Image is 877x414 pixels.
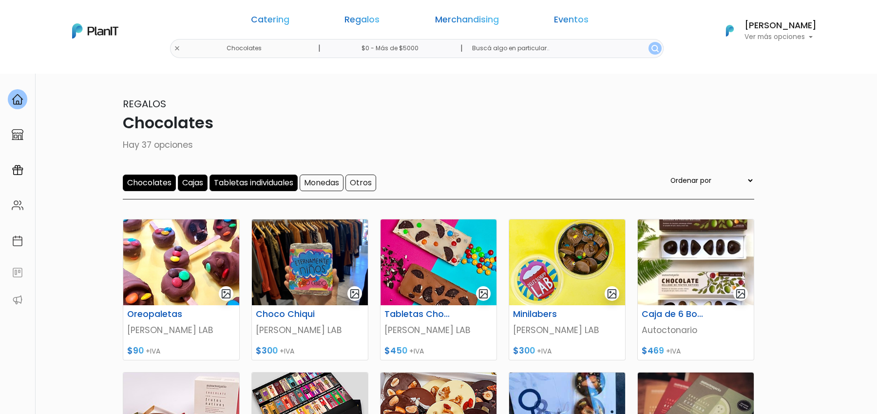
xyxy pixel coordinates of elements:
[123,138,754,151] p: Hay 37 opciones
[178,175,208,191] input: Cajas
[713,18,817,43] button: PlanIt Logo [PERSON_NAME] Ver más opciones
[642,345,664,356] span: $469
[256,345,278,356] span: $300
[252,219,368,305] img: thumb_d9431d_09d84f65f36d4c32b59a9acc13557662_mv2.png
[637,219,754,360] a: gallery-light Caja de 6 Bombones Autoctonario $469 +IVA
[146,346,160,356] span: +IVA
[210,175,298,191] input: Tabletas individuales
[12,129,23,140] img: marketplace-4ceaa7011d94191e9ded77b95e3339b90024bf715f7c57f8cf31f2d8c509eaba.svg
[123,111,754,135] p: Chocolates
[651,45,659,52] img: search_button-432b6d5273f82d61273b3651a40e1bd1b912527efae98b1b7a1b2c0702e16a8d.svg
[127,324,235,336] p: [PERSON_NAME] LAB
[384,345,407,356] span: $450
[318,42,321,54] p: |
[221,288,232,299] img: gallery-light
[381,219,496,305] img: thumb_barras.jpg
[409,346,424,356] span: +IVA
[12,267,23,278] img: feedback-78b5a0c8f98aac82b08bfc38622c3050aee476f2c9584af64705fc4e61158814.svg
[12,199,23,211] img: people-662611757002400ad9ed0e3c099ab2801c6687ba6c219adb57efc949bc21e19d.svg
[123,97,754,111] p: Regalos
[460,42,463,54] p: |
[735,288,746,299] img: gallery-light
[344,16,380,27] a: Regalos
[280,346,294,356] span: +IVA
[513,345,535,356] span: $300
[607,288,618,299] img: gallery-light
[123,219,240,360] a: gallery-light Oreopaletas [PERSON_NAME] LAB $90 +IVA
[384,324,493,336] p: [PERSON_NAME] LAB
[636,309,716,319] h6: Caja de 6 Bombones
[478,288,489,299] img: gallery-light
[12,294,23,306] img: partners-52edf745621dab592f3b2c58e3bca9d71375a7ef29c3b500c9f145b62cc070d4.svg
[507,309,587,319] h6: Minilabers
[127,345,144,356] span: $90
[251,219,368,360] a: gallery-light Choco Chiqui [PERSON_NAME] LAB $300 +IVA
[666,346,681,356] span: +IVA
[300,175,343,191] input: Monedas
[12,235,23,247] img: calendar-87d922413cdce8b2cf7b7f5f62616a5cf9e4887200fb71536465627b3292af00.svg
[251,16,289,27] a: Catering
[250,309,330,319] h6: Choco Chiqui
[744,21,817,30] h6: [PERSON_NAME]
[123,175,176,191] input: Chocolates
[464,39,664,58] input: Buscá algo en particular..
[349,288,361,299] img: gallery-light
[537,346,552,356] span: +IVA
[174,45,180,52] img: close-6986928ebcb1d6c9903e3b54e860dbc4d054630f23adef3a32610726dff6a82b.svg
[72,23,118,39] img: PlanIt Logo
[435,16,499,27] a: Merchandising
[345,175,376,191] input: Otros
[379,309,458,319] h6: Tabletas Chocolate
[554,16,589,27] a: Eventos
[380,219,497,360] a: gallery-light Tabletas Chocolate [PERSON_NAME] LAB $450 +IVA
[638,219,754,305] img: thumb_WhatsApp_Image_2023-04-27_at_15.28.58.jpeg
[12,94,23,105] img: home-e721727adea9d79c4d83392d1f703f7f8bce08238fde08b1acbfd93340b81755.svg
[121,309,201,319] h6: Oreopaletas
[719,20,741,41] img: PlanIt Logo
[509,219,626,360] a: gallery-light Minilabers [PERSON_NAME] LAB $300 +IVA
[509,219,625,305] img: thumb_Bombones.jpg
[642,324,750,336] p: Autoctonario
[256,324,364,336] p: [PERSON_NAME] LAB
[744,34,817,40] p: Ver más opciones
[12,164,23,176] img: campaigns-02234683943229c281be62815700db0a1741e53638e28bf9629b52c665b00959.svg
[123,219,239,305] img: thumb_paletas.jpg
[513,324,621,336] p: [PERSON_NAME] LAB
